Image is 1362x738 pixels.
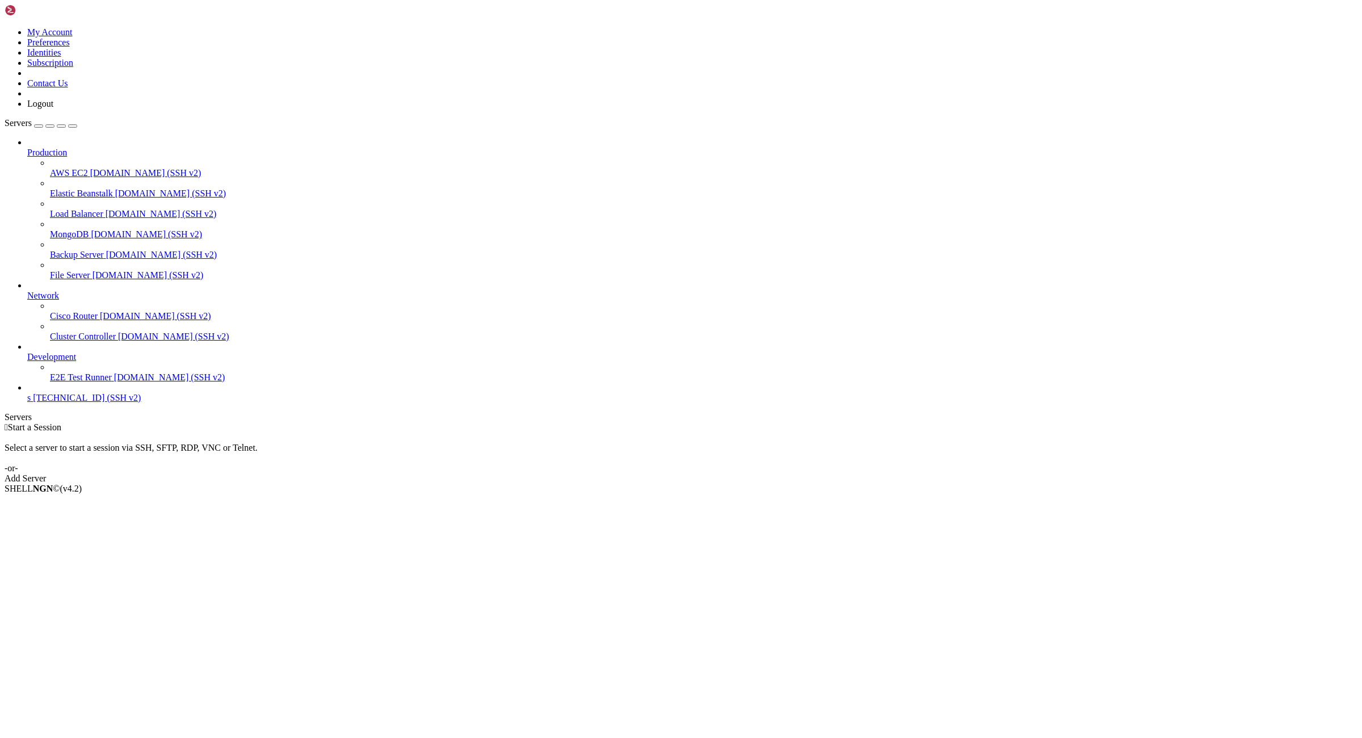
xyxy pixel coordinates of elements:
a: My Account [27,27,73,37]
li: E2E Test Runner [DOMAIN_NAME] (SSH v2) [50,362,1357,383]
span: [DOMAIN_NAME] (SSH v2) [106,250,217,259]
span: [DOMAIN_NAME] (SSH v2) [93,270,204,280]
a: E2E Test Runner [DOMAIN_NAME] (SSH v2) [50,372,1357,383]
span: Backup Server [50,250,104,259]
span: SHELL © [5,484,82,493]
a: Preferences [27,37,70,47]
a: Cluster Controller [DOMAIN_NAME] (SSH v2) [50,332,1357,342]
span: Servers [5,118,32,128]
div: Servers [5,412,1357,422]
a: Servers [5,118,77,128]
a: Subscription [27,58,73,68]
a: Cisco Router [DOMAIN_NAME] (SSH v2) [50,311,1357,321]
a: Network [27,291,1357,301]
span: [DOMAIN_NAME] (SSH v2) [90,168,201,178]
div: Select a server to start a session via SSH, SFTP, RDP, VNC or Telnet. -or- [5,433,1357,473]
li: Cluster Controller [DOMAIN_NAME] (SSH v2) [50,321,1357,342]
a: Logout [27,99,53,108]
span: [DOMAIN_NAME] (SSH v2) [100,311,211,321]
li: File Server [DOMAIN_NAME] (SSH v2) [50,260,1357,280]
li: s [TECHNICAL_ID] (SSH v2) [27,383,1357,403]
div: Add Server [5,473,1357,484]
li: MongoDB [DOMAIN_NAME] (SSH v2) [50,219,1357,240]
a: MongoDB [DOMAIN_NAME] (SSH v2) [50,229,1357,240]
span: [DOMAIN_NAME] (SSH v2) [118,332,229,341]
span: 4.2.0 [60,484,82,493]
li: Development [27,342,1357,383]
span: Cisco Router [50,311,98,321]
span: File Server [50,270,90,280]
a: Elastic Beanstalk [DOMAIN_NAME] (SSH v2) [50,188,1357,199]
span: MongoDB [50,229,89,239]
li: Backup Server [DOMAIN_NAME] (SSH v2) [50,240,1357,260]
span: [DOMAIN_NAME] (SSH v2) [115,188,226,198]
li: Cisco Router [DOMAIN_NAME] (SSH v2) [50,301,1357,321]
span: Network [27,291,59,300]
span: Elastic Beanstalk [50,188,113,198]
span: Development [27,352,76,362]
a: Load Balancer [DOMAIN_NAME] (SSH v2) [50,209,1357,219]
span: Production [27,148,67,157]
li: Elastic Beanstalk [DOMAIN_NAME] (SSH v2) [50,178,1357,199]
a: Production [27,148,1357,158]
span: [DOMAIN_NAME] (SSH v2) [114,372,225,382]
span: [DOMAIN_NAME] (SSH v2) [106,209,217,219]
a: Identities [27,48,61,57]
span:  [5,422,8,432]
li: Load Balancer [DOMAIN_NAME] (SSH v2) [50,199,1357,219]
b: NGN [33,484,53,493]
a: Contact Us [27,78,68,88]
a: File Server [DOMAIN_NAME] (SSH v2) [50,270,1357,280]
span: Load Balancer [50,209,103,219]
a: s [TECHNICAL_ID] (SSH v2) [27,393,1357,403]
span: Cluster Controller [50,332,116,341]
li: Production [27,137,1357,280]
span: E2E Test Runner [50,372,112,382]
img: Shellngn [5,5,70,16]
a: Development [27,352,1357,362]
li: Network [27,280,1357,342]
li: AWS EC2 [DOMAIN_NAME] (SSH v2) [50,158,1357,178]
span: s [27,393,31,402]
a: Backup Server [DOMAIN_NAME] (SSH v2) [50,250,1357,260]
span: AWS EC2 [50,168,88,178]
span: Start a Session [8,422,61,432]
span: [TECHNICAL_ID] (SSH v2) [33,393,141,402]
span: [DOMAIN_NAME] (SSH v2) [91,229,202,239]
a: AWS EC2 [DOMAIN_NAME] (SSH v2) [50,168,1357,178]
